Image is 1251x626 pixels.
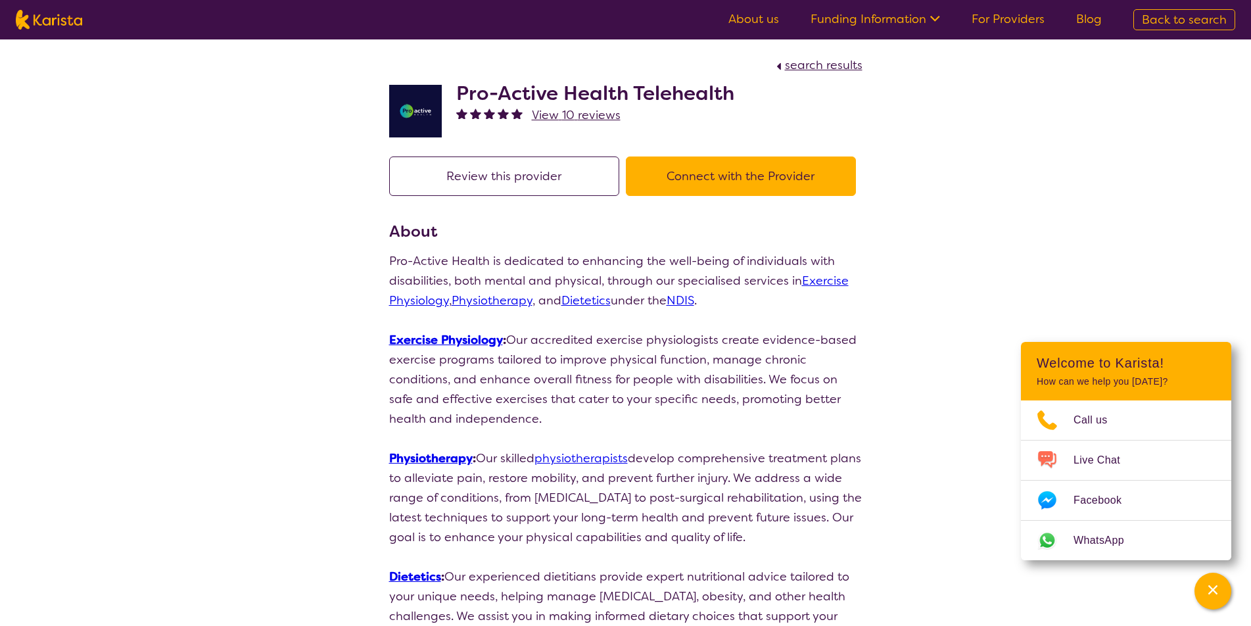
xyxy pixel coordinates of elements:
[773,57,862,73] a: search results
[1074,491,1137,510] span: Facebook
[389,220,862,243] h3: About
[1021,521,1231,560] a: Web link opens in a new tab.
[1037,376,1216,387] p: How can we help you [DATE]?
[389,450,476,466] strong: :
[389,450,473,466] a: Physiotherapy
[389,569,441,585] a: Dietetics
[389,156,619,196] button: Review this provider
[511,108,523,119] img: fullstar
[389,332,506,348] strong: :
[1074,410,1123,430] span: Call us
[785,57,862,73] span: search results
[626,168,862,184] a: Connect with the Provider
[1076,11,1102,27] a: Blog
[1074,531,1140,550] span: WhatsApp
[532,105,621,125] a: View 10 reviews
[452,293,532,308] a: Physiotherapy
[1037,355,1216,371] h2: Welcome to Karista!
[1021,400,1231,560] ul: Choose channel
[456,108,467,119] img: fullstar
[456,82,734,105] h2: Pro-Active Health Telehealth
[532,107,621,123] span: View 10 reviews
[16,10,82,30] img: Karista logo
[389,168,626,184] a: Review this provider
[1021,342,1231,560] div: Channel Menu
[389,330,862,429] p: Our accredited exercise physiologists create evidence-based exercise programs tailored to improve...
[972,11,1045,27] a: For Providers
[389,251,862,310] p: Pro-Active Health is dedicated to enhancing the well-being of individuals with disabilities, both...
[498,108,509,119] img: fullstar
[626,156,856,196] button: Connect with the Provider
[389,85,442,137] img: ymlb0re46ukcwlkv50cv.png
[389,569,444,585] strong: :
[561,293,611,308] a: Dietetics
[1133,9,1235,30] a: Back to search
[1074,450,1136,470] span: Live Chat
[534,450,628,466] a: physiotherapists
[667,293,694,308] a: NDIS
[1142,12,1227,28] span: Back to search
[484,108,495,119] img: fullstar
[470,108,481,119] img: fullstar
[728,11,779,27] a: About us
[1194,573,1231,610] button: Channel Menu
[389,332,503,348] a: Exercise Physiology
[811,11,940,27] a: Funding Information
[389,448,862,547] p: Our skilled develop comprehensive treatment plans to alleviate pain, restore mobility, and preven...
